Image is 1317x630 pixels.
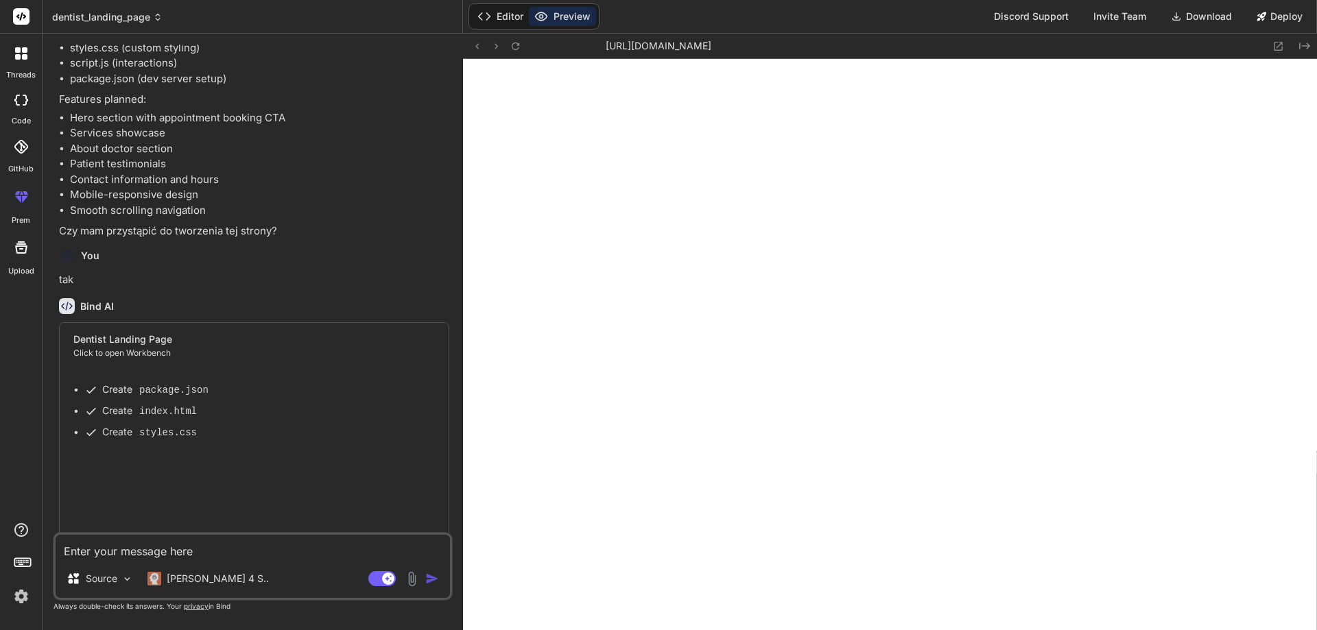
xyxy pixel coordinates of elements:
[70,56,449,71] li: script.js (interactions)
[425,572,439,585] img: icon
[472,7,529,26] button: Editor
[54,600,452,613] p: Always double-check its answers. Your in Bind
[147,572,161,585] img: Claude 4 Sonnet
[1163,5,1240,27] button: Download
[121,573,133,585] img: Pick Models
[70,40,449,56] li: styles.css (custom styling)
[52,10,163,24] span: dentist_landing_page
[135,403,201,420] code: index.html
[70,125,449,141] li: Services showcase
[60,323,426,368] button: Dentist Landing PageClick to open Workbench
[70,172,449,188] li: Contact information and hours
[86,572,117,585] p: Source
[59,272,449,288] p: tak
[12,115,31,127] label: code
[8,265,34,277] label: Upload
[102,425,201,439] div: Create
[404,571,420,587] img: attachment
[73,348,412,359] div: Click to open Workbench
[59,92,449,108] p: Features planned:
[70,71,449,87] li: package.json (dev server setup)
[10,585,33,608] img: settings
[70,187,449,203] li: Mobile-responsive design
[167,572,269,585] p: [PERSON_NAME] 4 S..
[80,300,114,313] h6: Bind AI
[81,249,99,263] h6: You
[1248,5,1311,27] button: Deploy
[70,203,449,219] li: Smooth scrolling navigation
[6,69,36,81] label: threads
[70,156,449,172] li: Patient testimonials
[12,215,30,226] label: prem
[102,404,201,418] div: Create
[986,5,1077,27] div: Discord Support
[184,602,209,610] span: privacy
[102,383,213,397] div: Create
[135,382,213,398] code: package.json
[8,163,34,175] label: GitHub
[1085,5,1154,27] button: Invite Team
[59,223,449,239] p: Czy mam przystąpić do tworzenia tej strony?
[135,424,201,441] code: styles.css
[463,59,1317,630] iframe: Preview
[529,7,596,26] button: Preview
[73,332,412,346] div: Dentist Landing Page
[606,39,711,53] span: [URL][DOMAIN_NAME]
[70,110,449,126] li: Hero section with appointment booking CTA
[70,141,449,157] li: About doctor section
